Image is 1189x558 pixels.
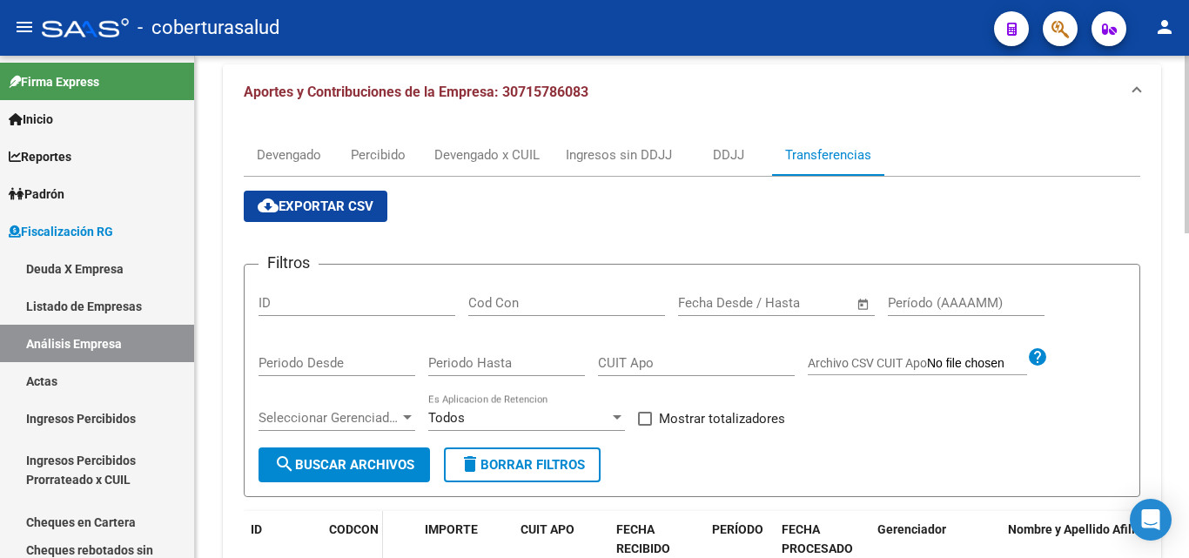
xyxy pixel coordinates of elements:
span: Nombre y Apellido Afiliado [1008,522,1156,536]
span: Aportes y Contribuciones de la Empresa: 30715786083 [244,84,588,100]
span: Mostrar totalizadores [659,408,785,429]
span: Buscar Archivos [274,457,414,473]
input: Fecha inicio [678,295,749,311]
div: Percibido [351,145,406,165]
span: - coberturasalud [138,9,279,47]
button: Borrar Filtros [444,447,601,482]
span: CUIT APO [521,522,574,536]
span: IMPORTE [425,522,478,536]
span: Archivo CSV CUIT Apo [808,356,927,370]
span: Todos [428,410,465,426]
h3: Filtros [259,251,319,275]
span: Borrar Filtros [460,457,585,473]
div: Devengado [257,145,321,165]
span: Gerenciador [877,522,946,536]
span: PERÍODO [712,522,763,536]
span: CODCON [329,522,379,536]
mat-icon: cloud_download [258,195,279,216]
span: Exportar CSV [258,198,373,214]
mat-icon: search [274,454,295,474]
div: Ingresos sin DDJJ [566,145,672,165]
div: DDJJ [713,145,744,165]
span: ID [251,522,262,536]
span: Padrón [9,185,64,204]
input: Archivo CSV CUIT Apo [927,356,1027,372]
span: Fiscalización RG [9,222,113,241]
div: Devengado x CUIL [434,145,540,165]
mat-icon: menu [14,17,35,37]
span: Inicio [9,110,53,129]
mat-icon: delete [460,454,480,474]
div: Open Intercom Messenger [1130,499,1172,541]
span: FECHA RECIBIDO [616,522,670,556]
input: Fecha fin [764,295,849,311]
button: Exportar CSV [244,191,387,222]
mat-icon: help [1027,346,1048,367]
mat-expansion-panel-header: Aportes y Contribuciones de la Empresa: 30715786083 [223,64,1161,120]
mat-icon: person [1154,17,1175,37]
span: Seleccionar Gerenciador [259,410,400,426]
span: Reportes [9,147,71,166]
div: Transferencias [785,145,871,165]
span: FECHA PROCESADO [782,522,853,556]
button: Open calendar [854,294,874,314]
button: Buscar Archivos [259,447,430,482]
span: Firma Express [9,72,99,91]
